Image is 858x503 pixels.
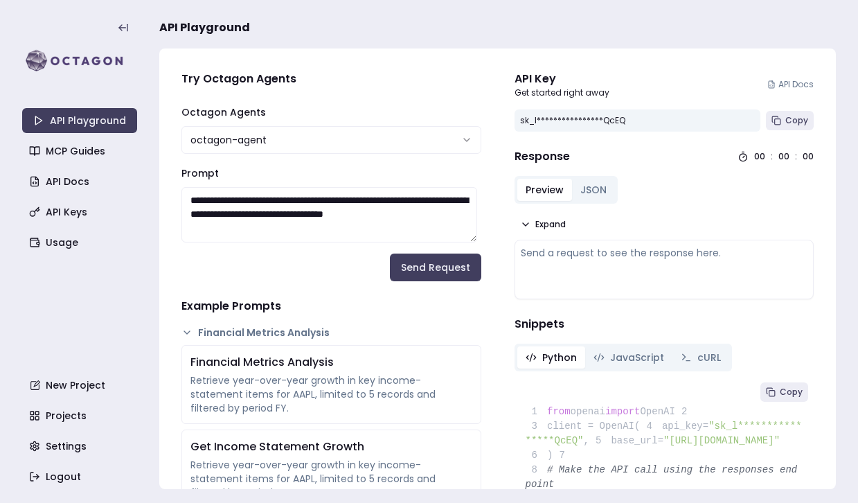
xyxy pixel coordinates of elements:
a: Logout [24,464,138,489]
p: Get started right away [515,87,609,98]
div: Retrieve year-over-year growth in key income-statement items for AAPL, limited to 5 records and f... [190,458,472,500]
div: : [795,151,797,162]
button: Copy [766,111,814,130]
div: 00 [803,151,814,162]
span: Expand [535,219,566,230]
span: JavaScript [610,351,664,364]
span: 6 [526,448,548,463]
span: Copy [780,387,803,398]
span: from [547,406,571,417]
a: Projects [24,403,138,428]
button: Copy [760,382,808,402]
a: API Keys [24,200,138,224]
div: : [771,151,773,162]
a: Usage [24,230,138,255]
span: 5 [589,434,611,448]
span: client = OpenAI( [526,421,641,432]
span: cURL [697,351,721,364]
div: API Key [515,71,609,87]
span: Copy [785,115,808,126]
div: Financial Metrics Analysis [190,354,472,371]
div: Send a request to see the response here. [521,246,808,260]
button: JSON [572,179,615,201]
div: Retrieve year-over-year growth in key income-statement items for AAPL, limited to 5 records and f... [190,373,472,415]
label: Prompt [181,166,219,180]
h4: Example Prompts [181,298,481,315]
span: base_url= [611,435,663,446]
span: 2 [675,405,697,419]
div: Get Income Statement Growth [190,439,472,455]
span: api_key= [662,421,708,432]
h4: Try Octagon Agents [181,71,481,87]
a: Settings [24,434,138,459]
span: 3 [526,419,548,434]
a: API Playground [22,108,137,133]
button: Expand [515,215,571,234]
a: New Project [24,373,138,398]
span: API Playground [159,19,250,36]
span: 8 [526,463,548,477]
span: , [584,435,589,446]
img: logo-rect-yK7x_WSZ.svg [22,47,137,75]
a: API Docs [24,169,138,194]
span: "[URL][DOMAIN_NAME]" [663,435,780,446]
span: import [605,406,640,417]
h4: Response [515,148,570,165]
a: MCP Guides [24,139,138,164]
h4: Snippets [515,316,814,333]
a: API Docs [767,79,814,90]
span: 1 [526,405,548,419]
div: 00 [778,151,789,162]
span: ) [526,450,553,461]
span: OpenAI [640,406,674,417]
label: Octagon Agents [181,105,266,119]
button: Preview [517,179,572,201]
button: Send Request [390,254,481,281]
span: Python [542,351,577,364]
span: 4 [640,419,662,434]
span: openai [571,406,605,417]
div: 00 [754,151,765,162]
span: 7 [553,448,575,463]
span: # Make the API call using the responses endpoint [526,464,798,490]
button: Financial Metrics Analysis [181,326,481,339]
